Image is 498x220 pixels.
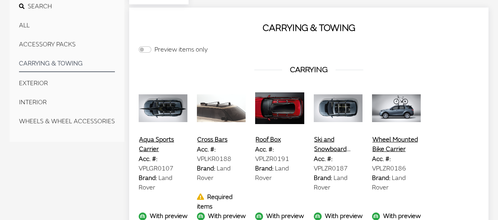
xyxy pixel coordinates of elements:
[139,154,157,164] label: Acc. #:
[197,155,231,163] span: VPLKR0188
[372,165,406,172] span: VPLZR0186
[372,134,421,154] button: Wheel Mounted Bike Carrier
[255,145,274,154] label: Acc. #:
[255,155,289,163] span: VPLZR0191
[197,134,228,145] button: Cross Bars
[19,113,115,129] button: WHEELS & WHEEL ACCESSORIES
[314,154,332,164] label: Acc. #:
[314,165,348,172] span: VPLZR0187
[139,173,157,183] label: Brand:
[255,164,273,173] label: Brand:
[255,134,281,145] button: Roof Box
[197,192,246,211] div: Required items
[19,55,115,72] button: CARRYING & TOWING
[255,88,304,128] img: Image for Roof Box
[19,94,115,110] button: INTERIOR
[139,134,187,154] button: Aqua Sports Carrier
[197,145,216,154] label: Acc. #:
[197,164,215,173] label: Brand:
[155,45,208,54] label: Preview items only
[372,154,391,164] label: Acc. #:
[139,64,479,76] h3: CARRYING
[314,173,332,183] label: Brand:
[139,165,174,172] span: VPLGR0107
[19,17,115,33] button: All
[372,88,421,128] img: Image for Wheel Mounted Bike Carrier
[197,88,246,128] img: Image for Cross Bars
[314,134,363,154] button: Ski and Snowboard Carrier
[314,88,363,128] img: Image for Ski and Snowboard Carrier
[372,173,390,183] label: Brand:
[19,36,115,52] button: ACCESSORY PACKS
[19,75,115,91] button: EXTERIOR
[139,21,479,35] h2: CARRYING & TOWING
[139,88,187,128] img: Image for Aqua Sports Carrier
